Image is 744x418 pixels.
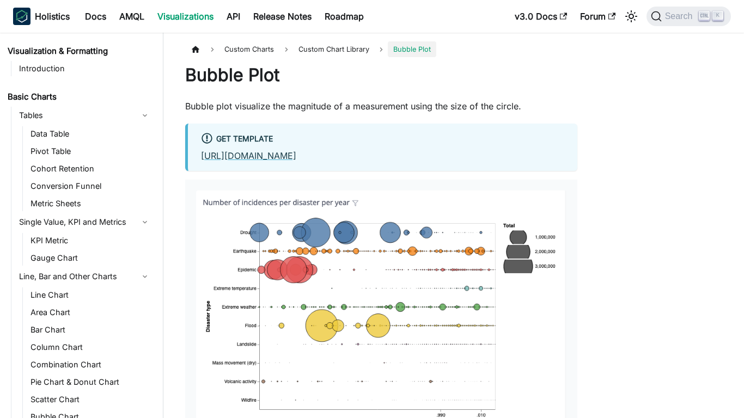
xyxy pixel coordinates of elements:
a: HolisticsHolistics [13,8,70,25]
nav: Breadcrumbs [185,41,577,57]
button: Switch between dark and light mode (currently light mode) [623,8,640,25]
p: Bubble plot visualize the magnitude of a measurement using the size of the circle. [185,100,577,113]
span: Custom Chart Library [298,45,369,53]
span: Bubble Plot [388,41,436,57]
a: [URL][DOMAIN_NAME] [201,150,296,161]
a: Combination Chart [27,357,154,372]
a: Scatter Chart [27,392,154,407]
kbd: K [712,11,723,21]
span: Search [662,11,699,21]
span: Custom Charts [219,41,279,57]
a: Conversion Funnel [27,179,154,194]
a: Gauge Chart [27,250,154,266]
a: Line Chart [27,287,154,303]
a: Line, Bar and Other Charts [16,268,154,285]
a: Single Value, KPI and Metrics [16,213,154,231]
a: v3.0 Docs [508,8,574,25]
a: Pivot Table [27,144,154,159]
a: Cohort Retention [27,161,154,176]
a: Bar Chart [27,322,154,337]
a: Custom Chart Library [293,41,375,57]
a: Data Table [27,126,154,142]
a: API [220,8,247,25]
a: Release Notes [247,8,318,25]
a: KPI Metric [27,233,154,248]
a: Forum [574,8,622,25]
div: Get Template [201,132,564,146]
a: Area Chart [27,305,154,320]
a: Basic Charts [4,89,154,104]
a: Column Chart [27,340,154,355]
a: Tables [16,107,154,124]
a: Introduction [16,61,154,76]
a: Docs [78,8,113,25]
a: AMQL [113,8,151,25]
a: Metric Sheets [27,196,154,211]
a: Home page [185,41,206,57]
a: Visualization & Formatting [4,44,154,59]
button: Search (Ctrl+K) [647,7,731,26]
img: Holistics [13,8,31,25]
h1: Bubble Plot [185,64,577,86]
a: Pie Chart & Donut Chart [27,374,154,390]
a: Visualizations [151,8,220,25]
b: Holistics [35,10,70,23]
a: Roadmap [318,8,370,25]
